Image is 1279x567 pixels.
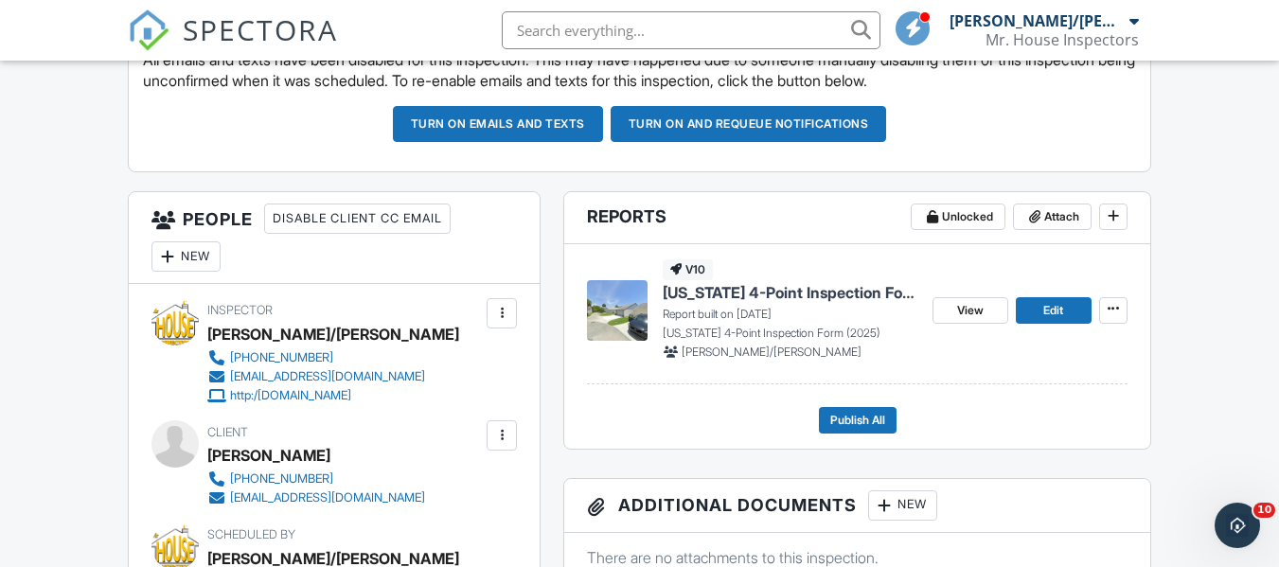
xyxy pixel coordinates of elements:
span: Client [207,425,248,439]
span: Inspector [207,303,273,317]
div: [PERSON_NAME]/[PERSON_NAME] [950,11,1125,30]
div: [EMAIL_ADDRESS][DOMAIN_NAME] [230,490,425,505]
a: SPECTORA [128,26,338,65]
button: Turn on and Requeue Notifications [611,106,887,142]
div: [EMAIL_ADDRESS][DOMAIN_NAME] [230,369,425,384]
div: Disable Client CC Email [264,204,451,234]
a: [PHONE_NUMBER] [207,470,425,488]
div: Mr. House Inspectors [986,30,1139,49]
button: Turn on emails and texts [393,106,603,142]
div: [PHONE_NUMBER] [230,471,333,487]
a: [EMAIL_ADDRESS][DOMAIN_NAME] [207,367,444,386]
div: [PERSON_NAME]/[PERSON_NAME] [207,320,459,348]
img: The Best Home Inspection Software - Spectora [128,9,169,51]
h3: People [129,192,540,284]
h3: Additional Documents [564,479,1149,533]
a: [PHONE_NUMBER] [207,348,444,367]
div: [PERSON_NAME] [207,441,330,470]
div: New [151,241,221,272]
span: Scheduled By [207,527,295,541]
span: 10 [1253,503,1275,518]
iframe: Intercom live chat [1215,503,1260,548]
div: New [868,490,937,521]
p: All emails and texts have been disabled for this inspection. This may have happened due to someon... [143,49,1136,92]
div: [PHONE_NUMBER] [230,350,333,365]
a: [EMAIL_ADDRESS][DOMAIN_NAME] [207,488,425,507]
a: http:/[DOMAIN_NAME] [207,386,444,405]
div: http:/[DOMAIN_NAME] [230,388,351,403]
span: SPECTORA [183,9,338,49]
input: Search everything... [502,11,880,49]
